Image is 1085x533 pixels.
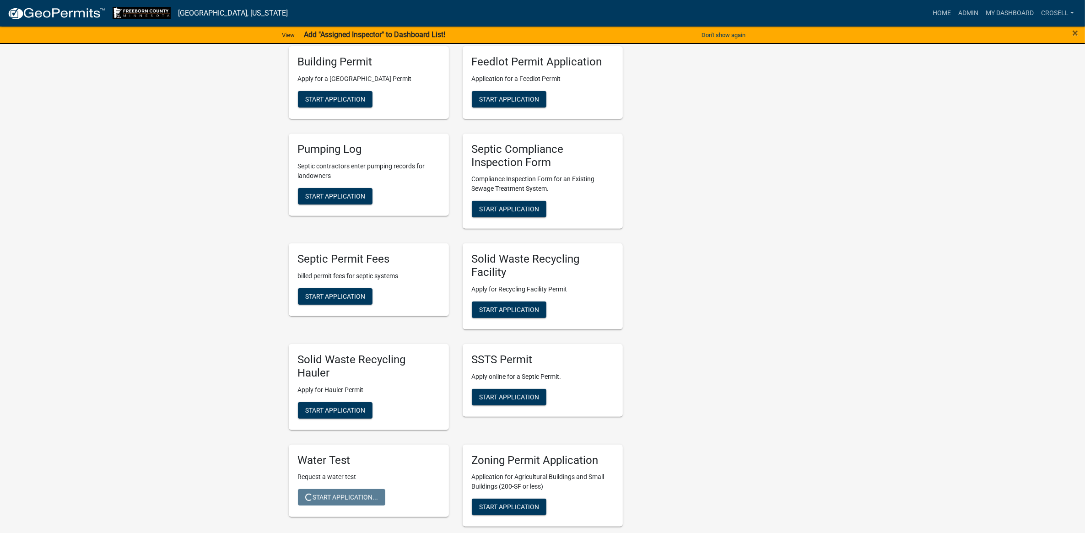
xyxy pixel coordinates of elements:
h5: Pumping Log [298,143,440,156]
h5: Septic Compliance Inspection Form [472,143,614,169]
img: Freeborn County, Minnesota [113,7,171,19]
button: Start Application [298,91,372,108]
h5: Feedlot Permit Application [472,55,614,69]
button: Start Application [472,389,546,405]
button: Start Application [472,301,546,318]
p: Apply for Recycling Facility Permit [472,285,614,294]
span: Start Application... [305,494,378,501]
button: Start Application [472,201,546,217]
p: Application for Agricultural Buildings and Small Buildings (200-SF or less) [472,472,614,491]
button: Close [1072,27,1078,38]
button: Start Application [298,288,372,305]
a: Home [929,5,955,22]
button: Start Application [472,91,546,108]
p: Apply for Hauler Permit [298,385,440,395]
a: crosell [1037,5,1078,22]
button: Start Application [472,499,546,515]
h5: SSTS Permit [472,353,614,366]
p: Compliance Inspection Form for an Existing Sewage Treatment System. [472,174,614,194]
p: Application for a Feedlot Permit [472,74,614,84]
button: Don't show again [698,27,749,43]
button: Start Application... [298,489,385,506]
a: My Dashboard [982,5,1037,22]
span: Start Application [479,205,539,213]
p: Septic contractors enter pumping records for landowners [298,162,440,181]
span: Start Application [479,503,539,511]
a: [GEOGRAPHIC_DATA], [US_STATE] [178,5,288,21]
span: × [1072,27,1078,39]
span: Start Application [305,95,365,102]
p: Apply for a [GEOGRAPHIC_DATA] Permit [298,74,440,84]
h5: Zoning Permit Application [472,454,614,467]
strong: Add "Assigned Inspector" to Dashboard List! [304,30,445,39]
p: billed permit fees for septic systems [298,271,440,281]
span: Start Application [305,293,365,300]
a: Admin [955,5,982,22]
span: Start Application [479,306,539,313]
p: Apply online for a Septic Permit. [472,372,614,382]
h5: Septic Permit Fees [298,253,440,266]
span: Start Application [479,95,539,102]
button: Start Application [298,402,372,419]
h5: Solid Waste Recycling Hauler [298,353,440,380]
h5: Solid Waste Recycling Facility [472,253,614,279]
span: Start Application [305,192,365,199]
span: Start Application [305,406,365,414]
p: Request a water test [298,472,440,482]
a: View [278,27,298,43]
button: Start Application [298,188,372,205]
span: Start Application [479,393,539,400]
h5: Building Permit [298,55,440,69]
h5: Water Test [298,454,440,467]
